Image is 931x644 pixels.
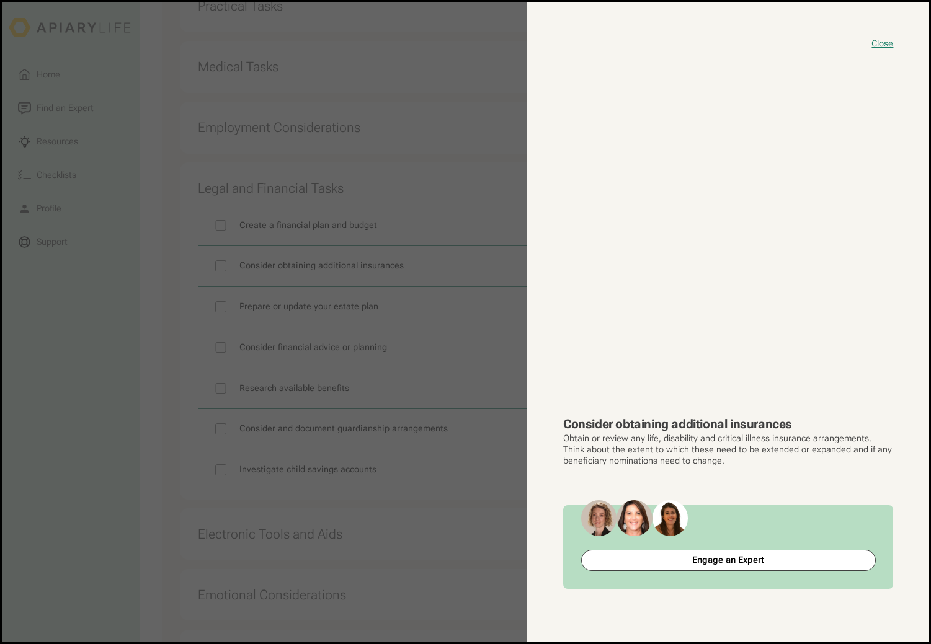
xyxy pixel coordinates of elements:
button: close modal [2,2,929,642]
a: Engage an Expert [581,550,876,571]
h3: Consider obtaining additional insurances [563,415,894,433]
p: Obtain or review any life, disability and critical illness insurance arrangements. Think about th... [563,433,894,467]
button: close modal [871,38,893,50]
